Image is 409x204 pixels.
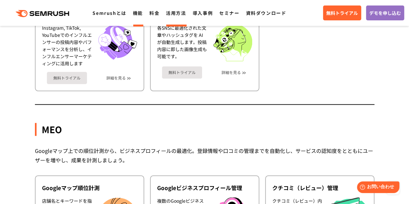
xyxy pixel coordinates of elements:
a: デモを申し込む [366,5,404,20]
a: 導入事例 [193,10,213,16]
div: Googleビジネスプロフィール管理 [157,184,252,192]
div: Googleマップ順位計測 [42,184,137,192]
div: Googleマップ上での順位計測から、ビジネスプロフィールの最適化。登録情報や口コミの管理までを自動化し、サービスの認知度をとともにユーザーを増やし、成果を計測しましょう。 [35,146,374,165]
a: 無料トライアル [162,66,202,79]
a: 詳細を見る [221,70,241,75]
div: クチコミ（レビュー）管理 [272,184,367,192]
a: 無料トライアル [323,5,361,20]
iframe: Help widget launcher [351,179,402,197]
img: AI投稿作成（Social Content AI） [213,24,252,61]
a: 活用方法 [166,10,186,16]
a: 機能 [133,10,143,16]
img: インフルエンサー分析 [98,24,137,60]
a: 料金 [149,10,159,16]
a: 資料ダウンロード [246,10,286,16]
div: Instagram, TikTok, YouTubeでのインフルエンサーの投稿内容やパフォーマンスを分析し、インフルエンサーマーケティングに活用します [42,24,92,67]
div: 各SNSに最適化された文章やハッシュタグを AI が自動生成します。投稿内容に即した画像生成も可能です。 [157,24,207,61]
span: 無料トライアル [326,9,358,16]
a: 無料トライアル [47,72,87,84]
a: セミナー [219,10,239,16]
a: 詳細を見る [106,76,126,80]
div: MEO [35,123,374,136]
span: デモを申し込む [369,9,401,16]
a: Semrushとは [92,10,126,16]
